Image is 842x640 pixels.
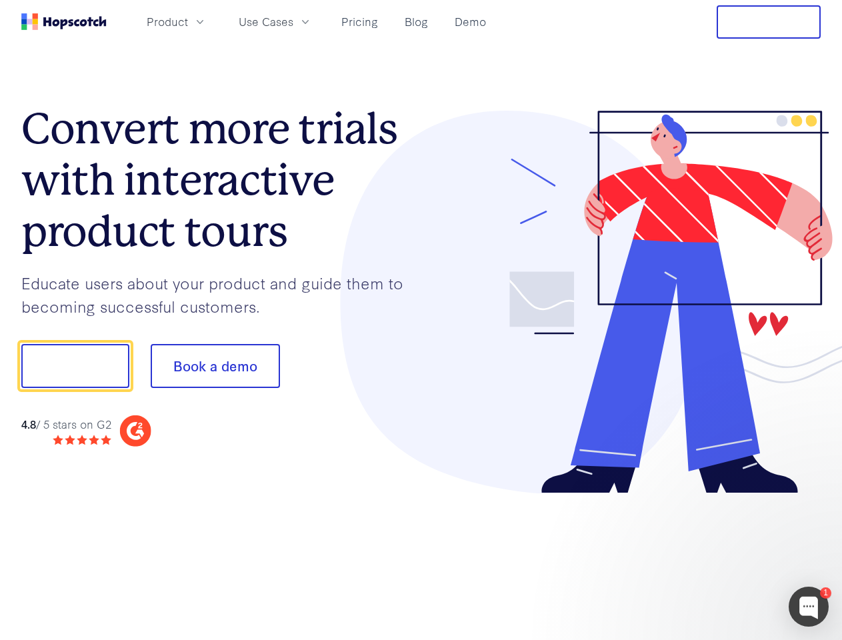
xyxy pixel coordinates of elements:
div: / 5 stars on G2 [21,416,111,433]
span: Use Cases [239,13,293,30]
p: Educate users about your product and guide them to becoming successful customers. [21,271,421,317]
a: Demo [449,11,491,33]
button: Product [139,11,215,33]
a: Home [21,13,107,30]
button: Free Trial [717,5,821,39]
h1: Convert more trials with interactive product tours [21,103,421,257]
a: Pricing [336,11,383,33]
button: Use Cases [231,11,320,33]
div: 1 [820,587,831,599]
button: Show me! [21,344,129,388]
strong: 4.8 [21,416,36,431]
a: Blog [399,11,433,33]
span: Product [147,13,188,30]
button: Book a demo [151,344,280,388]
